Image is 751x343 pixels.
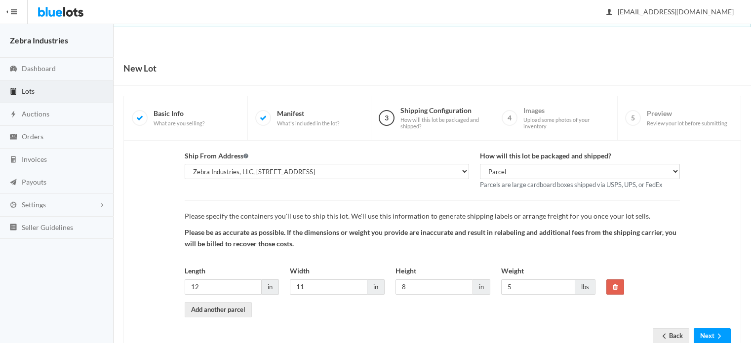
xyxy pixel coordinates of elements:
ion-icon: clipboard [8,87,18,97]
ion-icon: paper plane [8,178,18,188]
span: Auctions [22,110,49,118]
span: Shipping Configuration [400,106,486,130]
span: [EMAIL_ADDRESS][DOMAIN_NAME] [607,7,734,16]
span: Manifest [277,109,339,126]
ion-icon: flash [8,110,18,119]
span: 4 [502,110,517,126]
label: Weight [501,266,524,277]
span: in [473,279,490,295]
span: lbs [575,279,595,295]
label: How will this lot be packaged and shipped? [480,151,611,162]
small: Parcels are large cardboard boxes shipped via USPS, UPS, or FedEx [480,181,662,189]
span: Images [523,106,609,130]
span: How will this lot be packaged and shipped? [400,116,486,130]
span: What are you selling? [154,120,204,127]
p: Please specify the containers you'll use to ship this lot. We'll use this information to generate... [185,211,680,222]
span: 5 [625,110,641,126]
ion-icon: arrow back [659,332,669,342]
span: Seller Guidelines [22,223,73,231]
span: Payouts [22,178,46,186]
span: Orders [22,132,43,141]
label: Ship From Address [185,151,248,162]
span: What's included in the lot? [277,120,339,127]
ion-icon: arrow forward [714,332,724,342]
label: Height [395,266,416,277]
strong: Zebra Industries [10,36,68,45]
ion-icon: cash [8,133,18,142]
span: Preview [647,109,727,126]
span: Settings [22,200,46,209]
ion-icon: cog [8,201,18,210]
span: in [367,279,385,295]
label: Width [290,266,310,277]
span: Basic Info [154,109,204,126]
h1: New Lot [123,61,157,76]
strong: Please be as accurate as possible. If the dimensions or weight you provide are inaccurate and res... [185,228,676,248]
span: in [262,279,279,295]
span: Upload some photos of your inventory [523,116,609,130]
span: Lots [22,87,35,95]
a: Add another parcel [185,302,252,317]
span: Review your lot before submitting [647,120,727,127]
span: 3 [379,110,395,126]
span: Invoices [22,155,47,163]
ion-icon: calculator [8,155,18,165]
ion-icon: list box [8,223,18,232]
ion-icon: person [604,8,614,17]
label: Length [185,266,205,277]
ion-icon: speedometer [8,65,18,74]
span: Dashboard [22,64,56,73]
